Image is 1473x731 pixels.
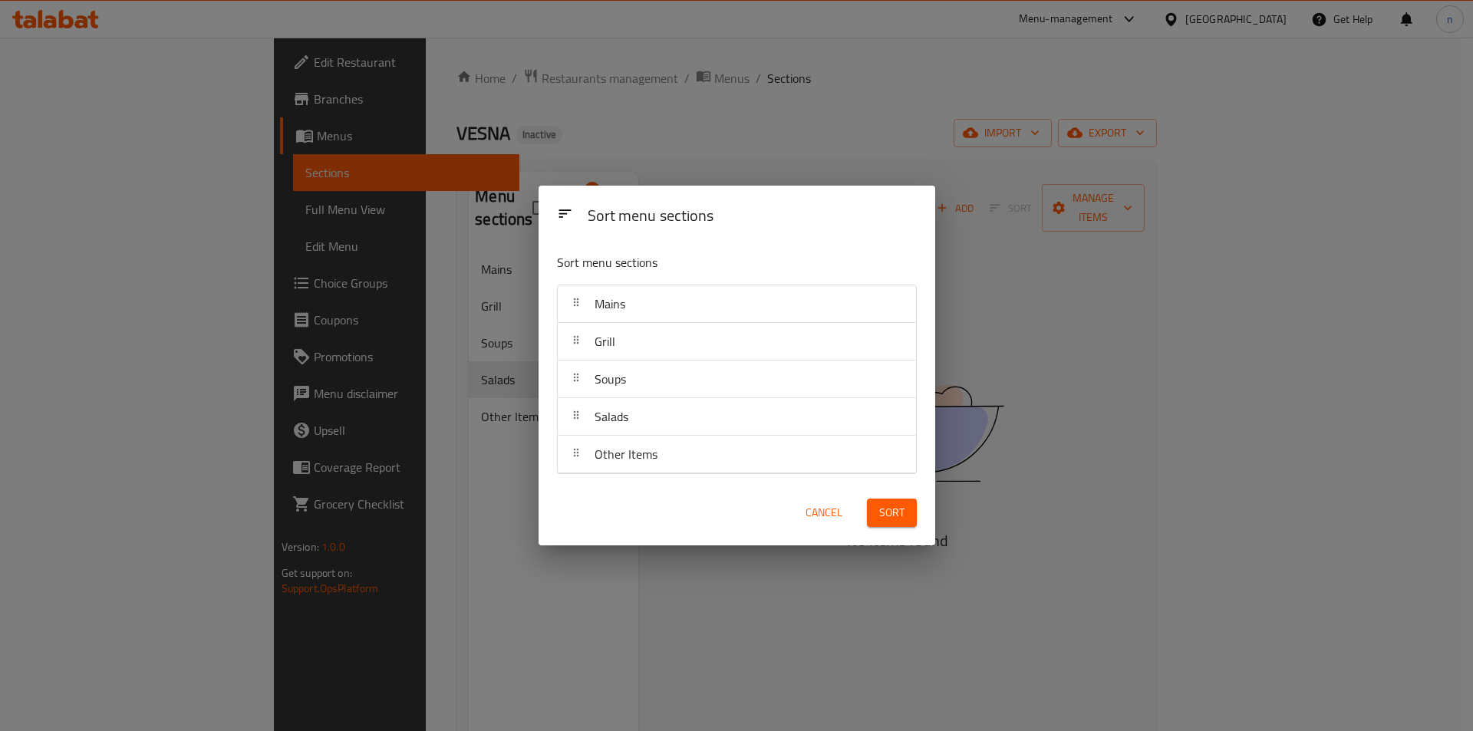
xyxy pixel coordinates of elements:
button: Cancel [799,499,849,527]
span: Other Items [595,443,657,466]
div: Salads [558,398,916,436]
span: Soups [595,367,626,390]
span: Mains [595,292,625,315]
div: Soups [558,361,916,398]
span: Salads [595,405,628,428]
span: Sort [879,503,905,522]
div: Grill [558,323,916,361]
p: Sort menu sections [557,253,842,272]
span: Cancel [806,503,842,522]
div: Sort menu sections [582,199,923,234]
div: Mains [558,285,916,323]
div: Other Items [558,436,916,473]
span: Grill [595,330,615,353]
button: Sort [867,499,917,527]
